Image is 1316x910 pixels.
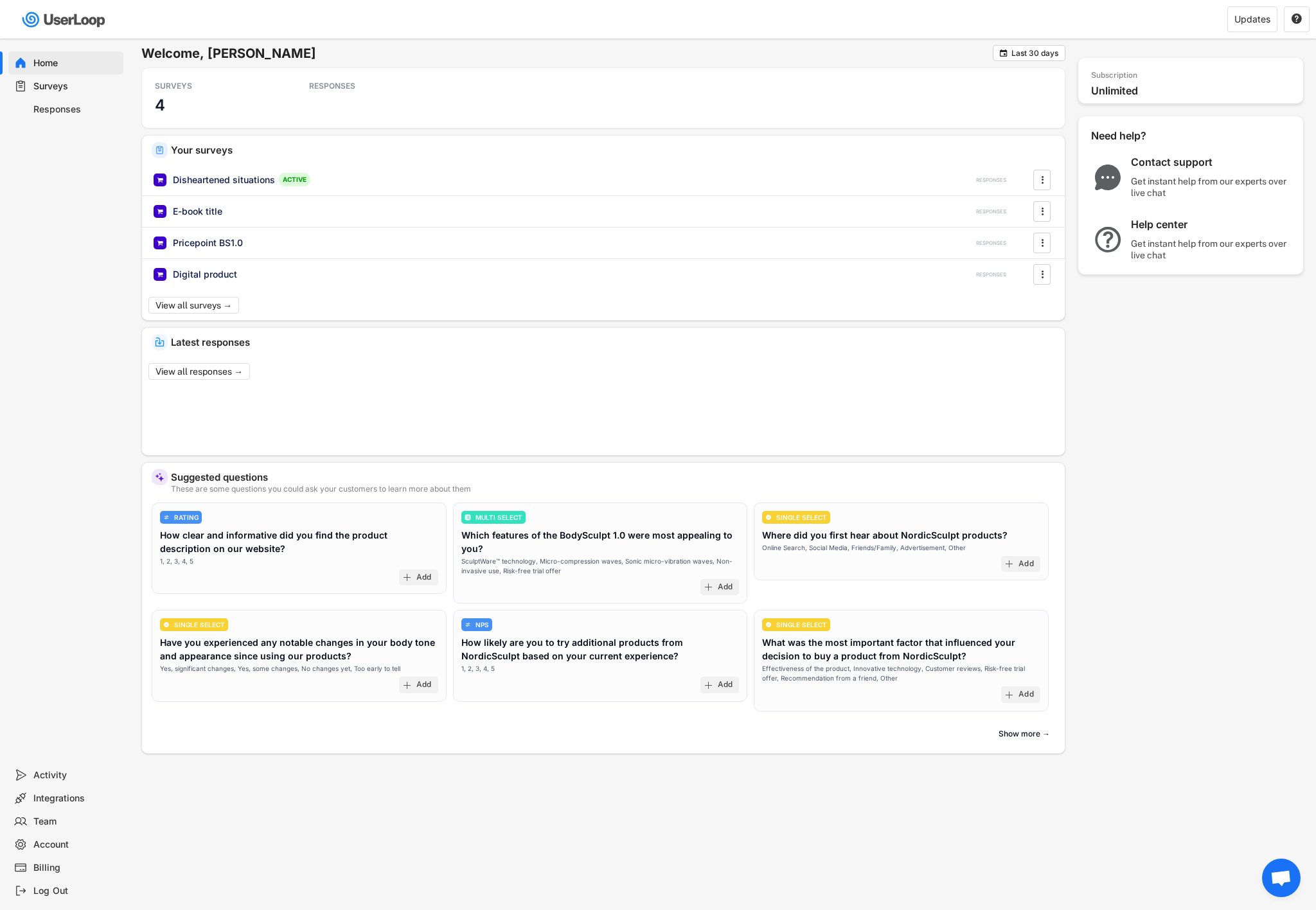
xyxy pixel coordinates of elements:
[174,514,199,521] div: RATING
[33,885,118,897] div: Log Out
[1041,173,1044,186] text: 
[160,557,193,566] div: 1, 2, 3, 4, 5
[1011,49,1058,57] div: Last 30 days
[155,472,164,482] img: MagicMajor%20%28Purple%29.svg
[1036,202,1049,221] button: 
[993,724,1055,744] button: Show more →
[1292,13,1302,24] text: 
[465,621,471,628] img: AdjustIcon.svg
[148,297,239,314] button: View all surveys →
[762,664,1040,683] div: Effectiveness of the product, Innovative technology, Customer reviews, Risk-free trial offer, Rec...
[762,528,1008,542] div: Where did you first hear about NordicSculpt products?
[476,514,522,521] div: MULTI SELECT
[1041,267,1044,281] text: 
[19,6,110,33] img: userloop-logo-01.svg
[1131,175,1292,199] div: Get instant help from our experts over live chat
[33,816,118,828] div: Team
[163,514,170,521] img: AdjustIcon.svg
[461,557,740,576] div: SculptWare™ technology, Micro-compression waves, Sonic micro-vibration waves, Non-invasive use, R...
[1036,265,1049,284] button: 
[309,81,425,91] div: RESPONSES
[171,485,1055,493] div: These are some questions you could ask your customers to learn more about them
[765,514,772,521] img: CircleTickMinorWhite.svg
[173,205,222,218] div: E-book title
[1018,559,1034,569] div: Add
[1018,690,1034,700] div: Add
[1234,15,1270,24] div: Updates
[173,236,243,249] div: Pricepoint BS1.0
[1091,227,1125,253] img: QuestionMarkInverseMajor.svg
[1091,129,1181,143] div: Need help?
[416,680,432,690] div: Add
[1091,165,1125,190] img: ChatMajor.svg
[171,145,1055,155] div: Your surveys
[160,636,438,663] div: Have you experienced any notable changes in your body tone and appearance since using our products?
[465,514,471,521] img: ListMajor.svg
[141,45,993,62] h6: Welcome, [PERSON_NAME]
[976,177,1006,184] div: RESPONSES
[461,528,740,555] div: Which features of the BodySculpt 1.0 were most appealing to you?
[776,621,827,628] div: SINGLE SELECT
[155,81,271,91] div: SURVEYS
[1041,204,1044,218] text: 
[718,582,733,593] div: Add
[976,208,1006,215] div: RESPONSES
[155,337,164,347] img: IncomingMajor.svg
[171,337,1055,347] div: Latest responses
[148,363,250,380] button: View all responses →
[461,636,740,663] div: How likely are you to try additional products from NordicSculpt based on your current experience?
[33,57,118,69] div: Home
[1131,156,1292,169] div: Contact support
[1091,84,1297,98] div: Unlimited
[173,268,237,281] div: Digital product
[278,173,310,186] div: ACTIVE
[33,792,118,805] div: Integrations
[33,103,118,116] div: Responses
[1131,238,1292,261] div: Get instant help from our experts over live chat
[776,514,827,521] div: SINGLE SELECT
[765,621,772,628] img: CircleTickMinorWhite.svg
[160,664,400,674] div: Yes, significant changes, Yes, some changes, No changes yet, Too early to tell
[160,528,438,555] div: How clear and informative did you find the product description on our website?
[33,769,118,781] div: Activity
[1041,236,1044,249] text: 
[1091,71,1137,81] div: Subscription
[416,573,432,583] div: Add
[976,240,1006,247] div: RESPONSES
[999,48,1008,58] button: 
[476,621,489,628] div: NPS
[163,621,170,628] img: CircleTickMinorWhite.svg
[762,636,1040,663] div: What was the most important factor that influenced your decision to buy a product from NordicSculpt?
[33,839,118,851] div: Account
[1036,233,1049,253] button: 
[1000,48,1008,58] text: 
[718,680,733,690] div: Add
[171,472,1055,482] div: Suggested questions
[33,862,118,874] div: Billing
[461,664,495,674] div: 1, 2, 3, 4, 5
[976,271,1006,278] div: RESPONSES
[33,80,118,93] div: Surveys
[173,174,275,186] div: Disheartened situations
[174,621,225,628] div: SINGLE SELECT
[1036,170,1049,190] button: 
[155,95,165,115] h3: 4
[762,543,966,553] div: Online Search, Social Media, Friends/Family, Advertisement, Other
[1262,859,1301,897] a: Open chat
[1291,13,1303,25] button: 
[1131,218,1292,231] div: Help center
